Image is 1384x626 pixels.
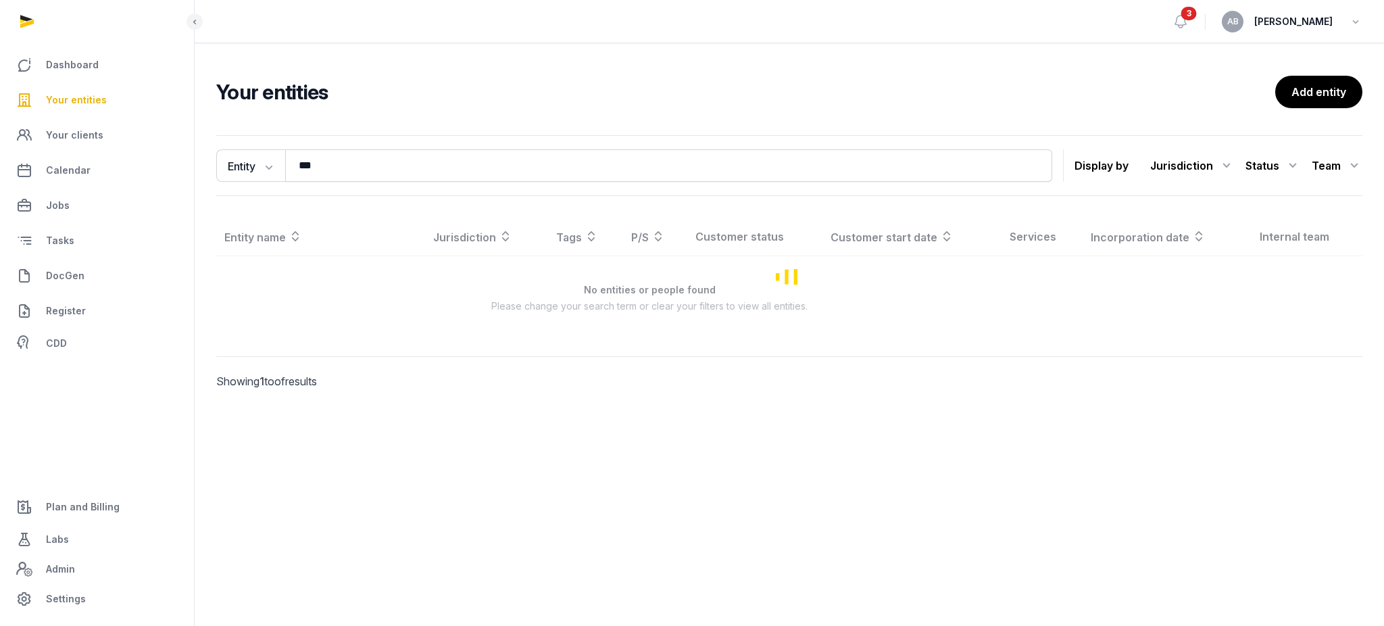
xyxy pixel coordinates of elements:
a: Calendar [11,154,183,187]
div: Team [1312,155,1362,176]
a: Add entity [1275,76,1362,108]
a: Your clients [11,119,183,151]
span: DocGen [46,268,84,284]
a: Labs [11,523,183,556]
span: 3 [1181,7,1197,20]
div: Status [1245,155,1301,176]
span: Tasks [46,233,74,249]
span: Plan and Billing [46,499,120,515]
span: Calendar [46,162,91,178]
a: Dashboard [11,49,183,81]
span: Register [46,303,86,319]
span: Labs [46,531,69,548]
span: CDD [46,335,67,352]
a: Plan and Billing [11,491,183,523]
a: Register [11,295,183,327]
span: Admin [46,561,75,577]
div: Jurisdiction [1150,155,1235,176]
span: Jobs [46,197,70,214]
button: Entity [216,149,285,182]
span: Dashboard [46,57,99,73]
a: Your entities [11,84,183,116]
a: Tasks [11,224,183,257]
a: Settings [11,583,183,615]
h2: Your entities [216,80,1275,104]
span: Settings [46,591,86,607]
span: Your entities [46,92,107,108]
a: DocGen [11,260,183,292]
span: Your clients [46,127,103,143]
a: CDD [11,330,183,357]
span: AB [1227,18,1239,26]
div: Loading [216,218,1362,335]
span: 1 [259,375,264,388]
a: Admin [11,556,183,583]
p: Display by [1074,155,1129,176]
span: [PERSON_NAME] [1254,14,1333,30]
p: Showing to of results [216,357,487,406]
button: AB [1222,11,1243,32]
a: Jobs [11,189,183,222]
